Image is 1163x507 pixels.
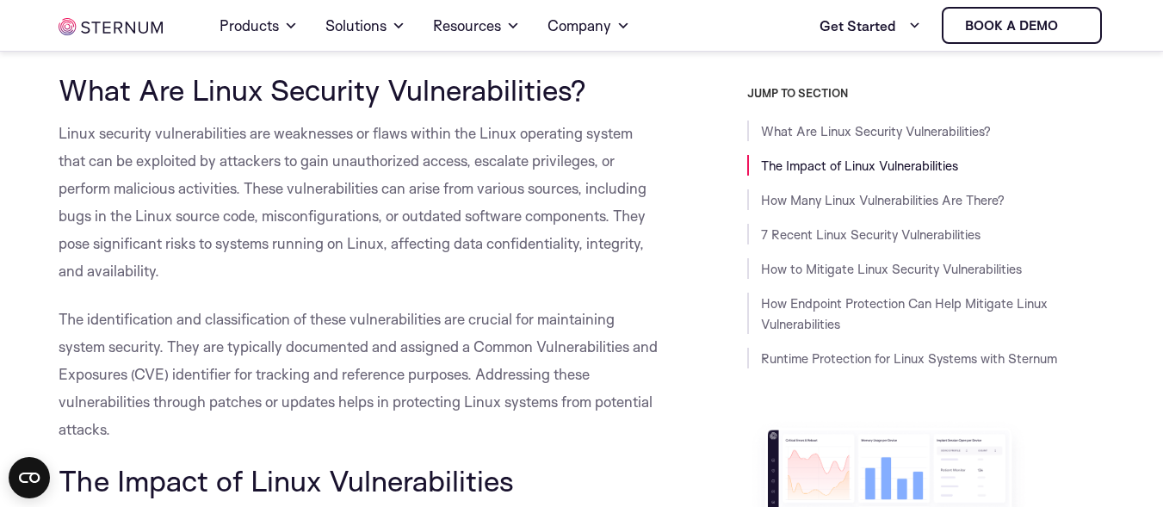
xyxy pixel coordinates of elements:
[761,158,958,174] a: The Impact of Linux Vulnerabilities
[761,192,1005,208] a: How Many Linux Vulnerabilities Are There?
[761,261,1022,277] a: How to Mitigate Linux Security Vulnerabilities
[761,123,991,139] a: What Are Linux Security Vulnerabilities?
[942,7,1102,44] a: Book a demo
[761,226,981,243] a: 7 Recent Linux Security Vulnerabilities
[325,2,405,50] a: Solutions
[220,2,298,50] a: Products
[761,295,1048,332] a: How Endpoint Protection Can Help Mitigate Linux Vulnerabilities
[433,2,520,50] a: Resources
[761,350,1057,367] a: Runtime Protection for Linux Systems with Sternum
[59,71,586,108] span: What Are Linux Security Vulnerabilities?
[547,2,630,50] a: Company
[820,9,921,43] a: Get Started
[1065,19,1079,33] img: sternum iot
[59,124,646,280] span: Linux security vulnerabilities are weaknesses or flaws within the Linux operating system that can...
[59,462,514,498] span: The Impact of Linux Vulnerabilities
[747,86,1105,100] h3: JUMP TO SECTION
[9,457,50,498] button: Open CMP widget
[59,310,658,438] span: The identification and classification of these vulnerabilities are crucial for maintaining system...
[59,18,164,35] img: sternum iot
